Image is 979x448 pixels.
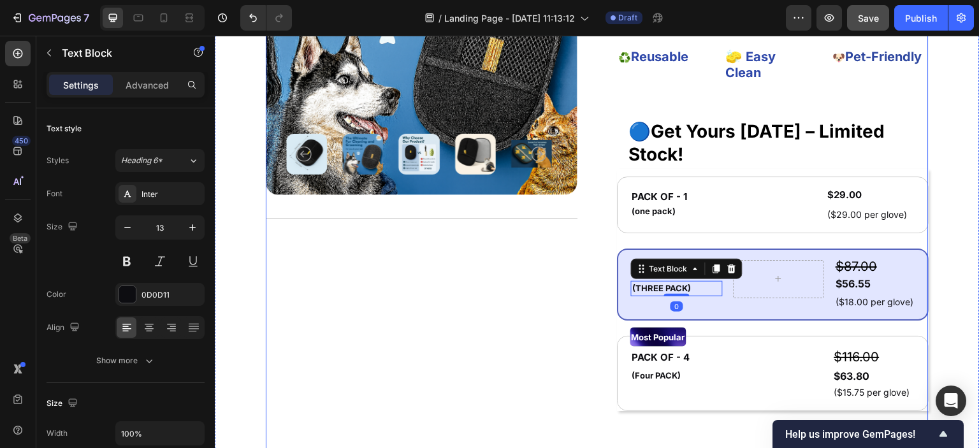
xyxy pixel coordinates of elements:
[141,189,201,200] div: Inter
[414,85,670,129] strong: Get Yours [DATE] – Limited Stock!
[785,428,936,440] span: Help us improve GemPages!
[894,5,948,31] button: Publish
[631,13,707,29] strong: Pet-Friendly
[785,426,951,442] button: Show survey - Help us improve GemPages!
[456,266,468,276] div: 0
[47,428,68,439] div: Width
[511,13,580,45] strong: Easy Clean
[620,224,700,237] div: $87.00
[47,188,62,199] div: Font
[620,243,700,254] div: $56.55
[12,136,31,146] div: 450
[47,349,205,372] button: Show more
[83,10,89,25] p: 7
[115,149,205,172] button: Heading 6*
[417,170,461,180] strong: (one pack)
[444,11,575,25] span: Landing Page - [DATE] 11:13:12
[611,152,648,167] div: $29.00
[618,311,701,331] div: $116.00
[905,11,937,25] div: Publish
[618,12,637,24] span: Draft
[613,173,699,185] p: ($29.00 per glove)
[618,331,701,349] div: $63.80
[63,78,99,92] p: Settings
[116,422,204,445] input: Auto
[417,335,466,345] strong: (Four PACK)
[403,15,416,28] span: ♻️
[47,155,69,166] div: Styles
[439,11,442,25] span: /
[621,260,699,273] p: ($18.00 per glove)
[511,13,527,29] span: 🧽
[417,247,476,257] strong: (THREE PACK)
[47,219,80,236] div: Size
[240,5,292,31] div: Undo/Redo
[423,315,475,328] strong: ACK OF - 4
[432,228,475,239] div: Text Block
[620,350,700,363] p: ($15.75 per glove)
[618,13,713,29] p: 🐶
[847,5,889,31] button: Save
[121,155,163,166] span: Heading 6*
[417,315,475,328] span: P
[47,319,82,336] div: Align
[47,123,82,134] div: Text style
[416,13,474,29] strong: Reusable
[141,289,201,301] div: 0D0D11
[5,5,95,31] button: 7
[417,293,470,310] p: Most Popular
[126,78,169,92] p: Advanced
[47,289,66,300] div: Color
[936,386,966,416] div: Open Intercom Messenger
[96,354,156,367] div: Show more
[414,84,702,131] p: 🔵
[317,111,332,126] button: Carousel Next Arrow
[10,233,31,243] div: Beta
[62,45,170,61] p: Text Block
[417,155,472,167] strong: PACK OF - 1
[215,36,979,448] iframe: Design area
[858,13,879,24] span: Save
[47,395,80,412] div: Size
